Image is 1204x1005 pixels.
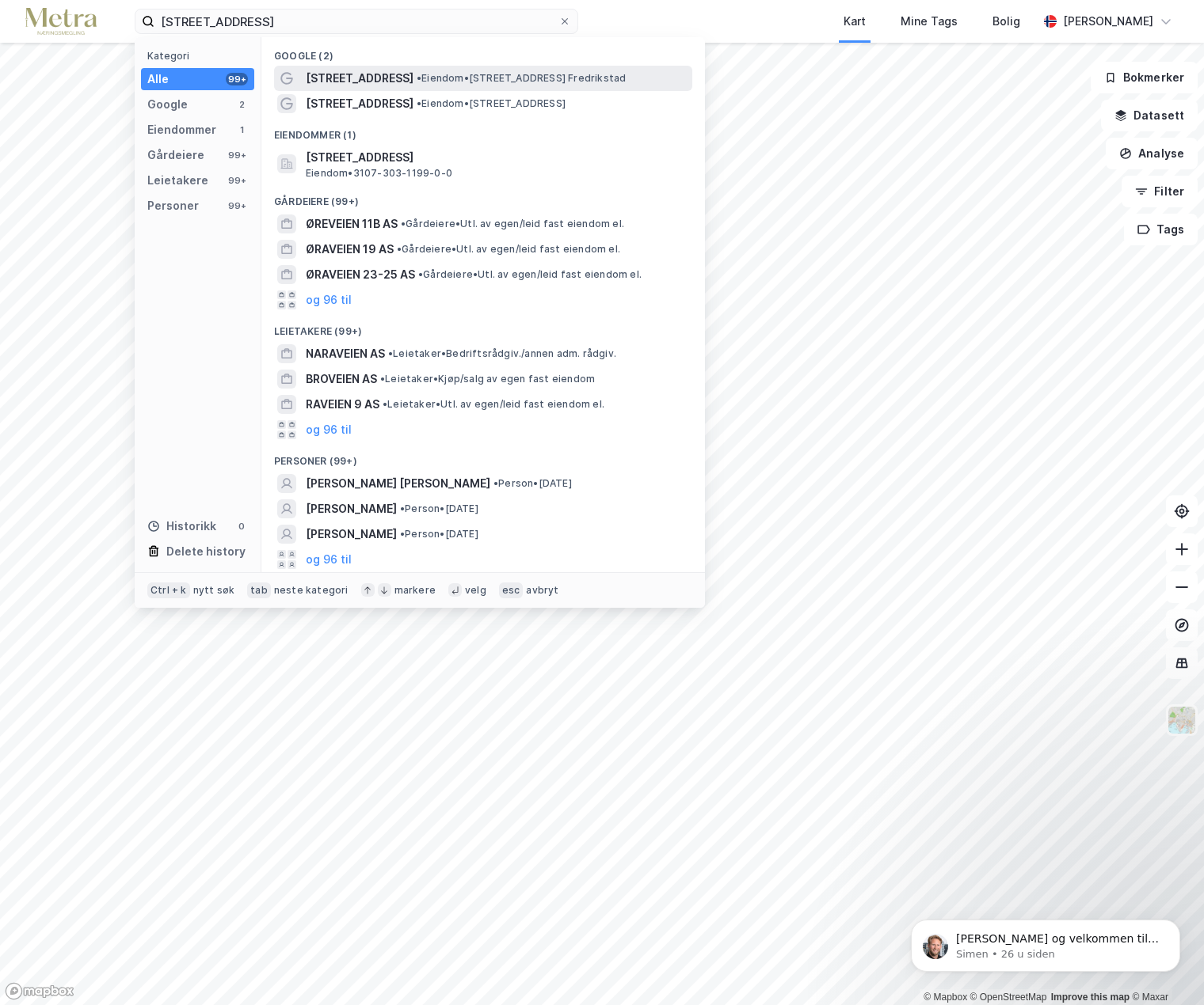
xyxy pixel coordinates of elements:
div: [PERSON_NAME] [1063,12,1153,31]
a: OpenStreetMap [970,992,1047,1003]
button: og 96 til [306,290,352,309]
div: Delete history [166,542,246,561]
span: BROVEIEN AS [306,370,377,389]
span: [PERSON_NAME] [306,499,397,518]
span: [STREET_ADDRESS] [306,148,686,167]
div: Eiendommer [147,120,216,139]
div: Google [147,95,188,114]
a: Mapbox [924,992,967,1003]
div: Kart [844,12,866,31]
span: Leietaker • Kjøp/salg av egen fast eiendom [380,373,595,385]
div: Leietakere (99+) [261,313,705,341]
div: neste kategori [274,584,349,597]
span: • [417,72,421,84]
div: Mine Tags [901,12,958,31]
span: RAVEIEN 9 AS [306,395,379,414]
span: Gårdeiere • Utl. av egen/leid fast eiendom el. [401,218,624,230]
div: 99+ [226,174,248,187]
div: Eiendommer (1) [261,116,705,145]
a: Improve this map [1051,992,1130,1003]
span: Person • [DATE] [493,477,572,490]
div: markere [394,584,436,597]
span: [PERSON_NAME] [PERSON_NAME] [306,474,490,493]
button: Bokmerker [1091,62,1198,93]
img: metra-logo.256734c3b2bbffee19d4.png [25,8,97,36]
span: [PERSON_NAME] [306,525,397,544]
span: [STREET_ADDRESS] [306,69,413,88]
div: 1 [235,123,248,136]
button: Tags [1124,214,1198,245]
img: Z [1167,705,1197,735]
div: velg [465,584,486,597]
span: • [400,528,405,540]
span: • [401,218,406,229]
span: NARAVEIEN AS [306,344,385,363]
div: esc [499,582,524,598]
span: Gårdeiere • Utl. av egen/leid fast eiendom el. [397,243,620,256]
span: ØRAVEIEN 23-25 AS [306,265,415,284]
button: og 96 til [306,550,352,569]
div: 99+ [226,73,248,85]
span: • [493,477,498,489]
div: Ctrl + k [147,582,190,598]
span: Eiendom • [STREET_ADDRESS] [417,97,566,110]
span: • [418,268,423,280]
div: avbryt [526,584,558,597]
button: Analyse [1106,138,1198,169]
span: Leietaker • Bedriftsrådgiv./annen adm. rådgiv. [388,347,616,360]
div: tab [247,582,271,598]
div: Gårdeiere (99+) [261,183,705,211]
div: Leietakere [147,171,208,190]
div: Gårdeiere [147,146,204,165]
div: Google (2) [261,37,705,66]
span: • [400,502,405,514]
span: Person • [DATE] [400,502,478,515]
span: Gårdeiere • Utl. av egen/leid fast eiendom el. [418,268,642,281]
div: 0 [235,520,248,533]
input: Søk på adresse, matrikkel, gårdeiere, leietakere eller personer [154,9,558,33]
span: Person • [DATE] [400,528,478,540]
div: Bolig [993,12,1020,31]
span: • [417,97,421,109]
div: Historikk [147,517,216,536]
span: ØRAVEIEN 19 AS [306,240,394,259]
span: ØREVEIEN 11B AS [306,214,398,233]
span: [STREET_ADDRESS] [306,94,413,113]
div: 99+ [226,149,248,161]
div: 99+ [226,199,248,212]
span: Eiendom • 3107-303-1199-0-0 [306,167,452,180]
span: • [388,347,393,359]
div: Personer (99+) [261,442,705,471]
button: og 96 til [306,420,352,439]
span: Eiendom • [STREET_ADDRESS] Fredrikstad [417,72,626,85]
button: Filter [1122,176,1198,207]
span: • [397,243,402,255]
span: • [380,373,385,385]
div: nytt søk [193,584,235,597]
button: Datasett [1101,100,1198,131]
span: • [383,398,387,410]
iframe: Intercom notifications melding [887,886,1204,997]
div: Alle [147,70,169,89]
div: 2 [235,98,248,111]
div: Kategori [147,50,254,62]
a: Mapbox homepage [5,982,74,1000]
div: Personer [147,196,199,215]
span: Leietaker • Utl. av egen/leid fast eiendom el. [383,398,604,411]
